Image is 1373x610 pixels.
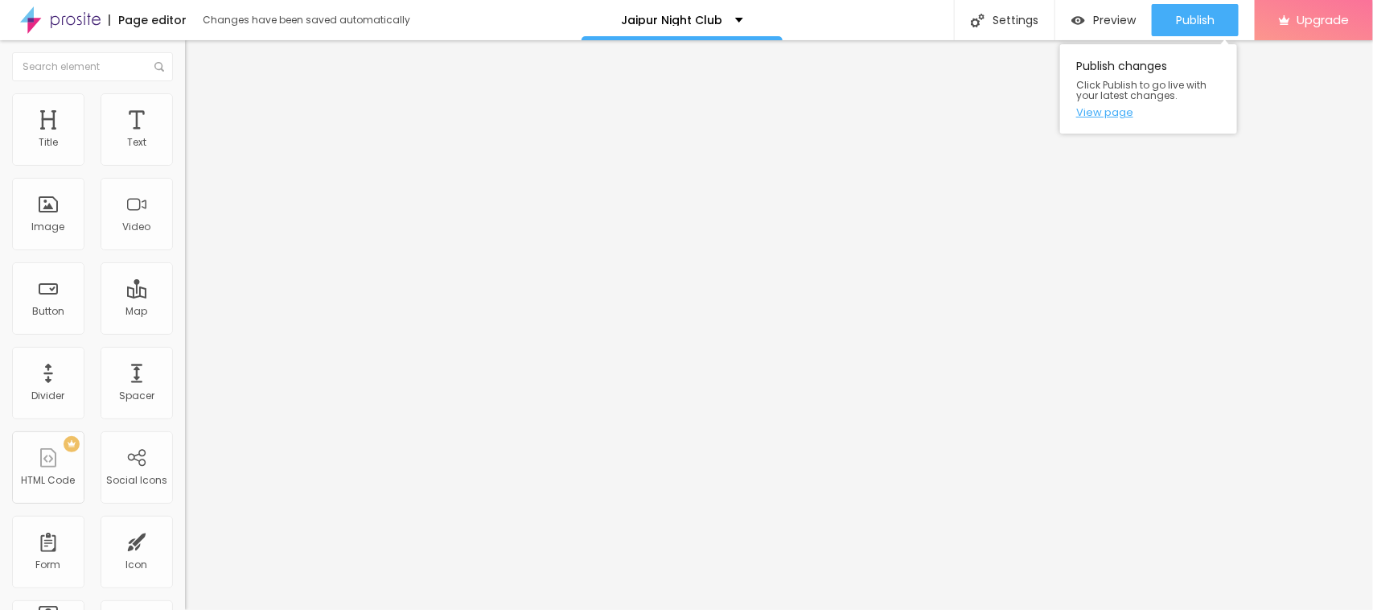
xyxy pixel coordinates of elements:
div: Title [39,137,58,148]
button: Preview [1055,4,1152,36]
p: Jaipur Night Club [622,14,723,26]
div: Page editor [109,14,187,26]
div: HTML Code [22,475,76,486]
div: Social Icons [106,475,167,486]
span: Preview [1093,14,1136,27]
iframe: Editor [185,40,1373,610]
div: Changes have been saved automatically [203,15,410,25]
img: view-1.svg [1071,14,1085,27]
input: Search element [12,52,173,81]
div: Publish changes [1060,44,1237,134]
div: Text [127,137,146,148]
img: Icone [971,14,985,27]
div: Icon [126,559,148,571]
div: Video [123,221,151,233]
div: Map [126,306,148,317]
button: Publish [1152,4,1239,36]
div: Form [36,559,61,571]
div: Spacer [119,390,154,402]
div: Image [32,221,65,233]
span: Publish [1176,14,1215,27]
span: Click Publish to go live with your latest changes. [1076,80,1221,101]
a: View page [1076,107,1221,117]
img: Icone [154,62,164,72]
div: Divider [32,390,65,402]
span: Upgrade [1297,13,1349,27]
div: Button [32,306,64,317]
